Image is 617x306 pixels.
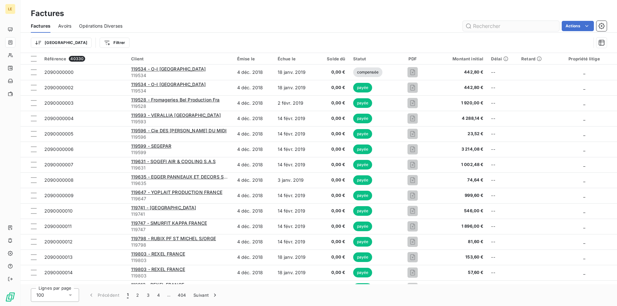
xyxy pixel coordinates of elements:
[583,146,585,152] span: _
[131,159,216,164] span: 119631 - SOGEFI AIR & COOLING S.A.S
[583,193,585,198] span: _
[44,131,74,136] span: 2090000005
[322,115,345,122] span: 0,00 €
[322,146,345,153] span: 0,00 €
[274,219,318,234] td: 14 févr. 2019
[131,165,229,171] span: 119631
[131,66,206,72] span: 119534 - O-I [GEOGRAPHIC_DATA]
[435,192,484,199] span: 999,60 €
[353,237,372,247] span: payée
[583,100,585,106] span: _
[491,56,514,61] div: Délai
[233,95,274,111] td: 4 déc. 2018
[131,242,229,248] span: 119798
[131,174,230,179] span: 119635 - EGGER PANNEAUX ET DECORS SAS
[353,283,372,293] span: payée
[131,82,206,87] span: 119534 - O-I [GEOGRAPHIC_DATA]
[435,162,484,168] span: 1 002,48 €
[237,56,270,61] div: Émise le
[36,292,44,298] span: 100
[322,223,345,230] span: 0,00 €
[322,208,345,214] span: 0,00 €
[353,114,372,123] span: payée
[44,56,66,61] span: Référence
[274,142,318,157] td: 14 févr. 2019
[233,249,274,265] td: 4 déc. 2018
[583,270,585,275] span: _
[353,98,372,108] span: payée
[562,21,594,31] button: Actions
[131,97,220,102] span: 119528 - Fromageries Bel Production Fra
[487,65,517,80] td: --
[435,100,484,106] span: 1 920,00 €
[487,111,517,126] td: --
[131,211,229,217] span: 119741
[353,222,372,231] span: payée
[131,189,222,195] span: 119647 - YOPLAIT PRODUCTION FRANCE
[583,131,585,136] span: _
[353,191,372,200] span: payée
[174,288,190,302] button: 404
[274,234,318,249] td: 14 févr. 2019
[274,95,318,111] td: 2 févr. 2019
[353,144,372,154] span: payée
[435,115,484,122] span: 4 288,14 €
[131,267,185,272] span: 119803 - REXEL FRANCE
[31,8,64,19] h3: Factures
[233,188,274,203] td: 4 déc. 2018
[487,126,517,142] td: --
[44,116,74,121] span: 2090000004
[233,265,274,280] td: 4 déc. 2018
[233,126,274,142] td: 4 déc. 2018
[131,220,207,226] span: 119747 - SMURFIT KAPPA FRANCE
[353,129,372,139] span: payée
[233,280,274,296] td: 4 déc. 2018
[274,111,318,126] td: 14 févr. 2019
[487,172,517,188] td: --
[100,38,129,48] button: Filtrer
[123,288,132,302] button: 1
[463,21,559,31] input: Rechercher
[435,208,484,214] span: 546,00 €
[79,23,122,29] span: Opérations Diverses
[131,118,229,125] span: 119593
[322,100,345,106] span: 0,00 €
[274,280,318,296] td: 18 janv. 2019
[435,69,484,75] span: 442,80 €
[353,56,390,61] div: Statut
[131,149,229,156] span: 119599
[31,38,92,48] button: [GEOGRAPHIC_DATA]
[131,205,196,210] span: 119741 - [GEOGRAPHIC_DATA]
[131,226,229,233] span: 119747
[131,134,229,140] span: 119596
[190,288,222,302] button: Suivant
[44,69,74,75] span: 2090000000
[274,80,318,95] td: 18 janv. 2019
[44,223,72,229] span: 2090000011
[322,254,345,260] span: 0,00 €
[274,249,318,265] td: 18 janv. 2019
[435,223,484,230] span: 1 896,00 €
[44,270,73,275] span: 2090000014
[274,126,318,142] td: 14 févr. 2019
[31,23,50,29] span: Factures
[322,177,345,183] span: 0,00 €
[353,160,372,170] span: payée
[595,284,611,300] iframe: Intercom live chat
[44,146,74,152] span: 2090000006
[164,290,174,300] span: …
[487,142,517,157] td: --
[435,239,484,245] span: 81,60 €
[131,128,227,133] span: 119596 - Cie DES [PERSON_NAME] DU MIDI
[233,219,274,234] td: 4 déc. 2018
[583,177,585,183] span: _
[131,88,229,94] span: 119534
[131,196,229,202] span: 119647
[487,157,517,172] td: --
[233,234,274,249] td: 4 déc. 2018
[233,172,274,188] td: 4 déc. 2018
[322,192,345,199] span: 0,00 €
[5,292,15,302] img: Logo LeanPay
[274,203,318,219] td: 14 févr. 2019
[44,239,73,244] span: 2090000012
